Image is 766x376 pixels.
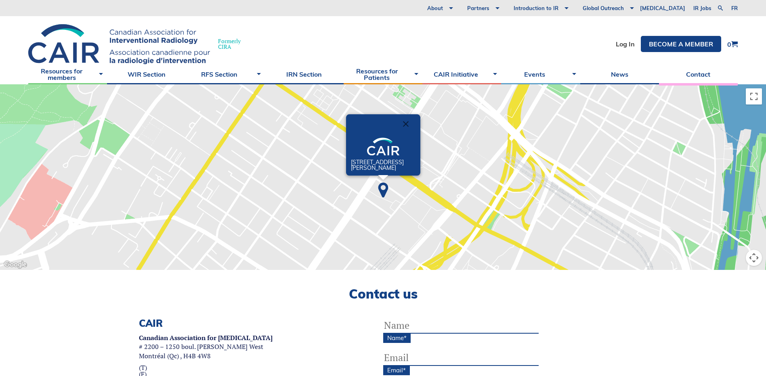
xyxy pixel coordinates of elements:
span: Formerly CIRA [218,38,241,50]
img: Logo_CAIR_footer.svg [367,138,399,155]
h2: Contact us [28,286,738,301]
button: Close [396,114,416,134]
a: Events [501,64,580,84]
a: Open this area in Google Maps (opens a new window) [2,259,29,270]
a: IRN Section [265,64,344,84]
a: (T) [139,364,273,371]
a: 0 [727,41,738,48]
p: # 2200 – 1250 boul. [PERSON_NAME] West Montréal (Qc) , H4B 4W8 [139,333,273,360]
a: Contact [659,64,738,84]
a: Log In [616,41,635,47]
label: Email [383,365,410,375]
input: Email [383,350,539,366]
a: Become a member [641,36,721,52]
button: Map camera controls [746,250,762,266]
strong: Canadian Association for [MEDICAL_DATA] [139,333,273,342]
h3: CAIR [139,318,273,329]
a: RFS Section [186,64,264,84]
a: Resources for members [28,64,107,84]
p: [STREET_ADDRESS][PERSON_NAME] [351,159,416,171]
a: FormerlyCIRA [28,24,249,64]
label: Name [383,333,411,343]
a: WIR Section [107,64,186,84]
a: CAIR Initiative [422,64,501,84]
a: Resources for Patients [344,64,422,84]
button: Toggle fullscreen view [746,88,762,104]
img: Google [2,259,29,270]
a: fr [731,6,738,11]
input: Name [383,318,539,334]
img: CIRA [28,24,210,64]
a: News [580,64,659,84]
